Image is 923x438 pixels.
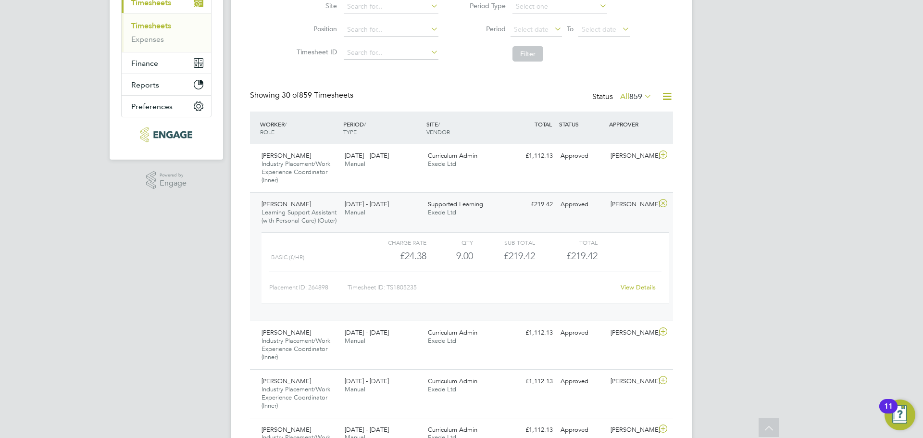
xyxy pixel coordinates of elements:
span: Select date [514,25,549,34]
div: £219.42 [473,248,535,264]
div: Approved [557,197,607,213]
span: To [564,23,576,35]
span: Reports [131,80,159,89]
div: Approved [557,374,607,389]
div: £1,112.13 [507,325,557,341]
span: Curriculum Admin [428,328,477,337]
span: 30 of [282,90,299,100]
div: [PERSON_NAME] [607,148,657,164]
div: [PERSON_NAME] [607,422,657,438]
span: Manual [345,160,365,168]
div: Approved [557,325,607,341]
span: Industry Placement/Work Experience Coordinator (Inner) [262,337,330,361]
div: £1,112.13 [507,148,557,164]
div: 9.00 [426,248,473,264]
span: Basic (£/HR) [271,254,304,261]
div: APPROVER [607,115,657,133]
span: ROLE [260,128,274,136]
button: Finance [122,52,211,74]
button: Open Resource Center, 11 new notifications [885,400,915,430]
span: [DATE] - [DATE] [345,328,389,337]
span: [PERSON_NAME] [262,200,311,208]
div: Placement ID: 264898 [269,280,348,295]
span: Exede Ltd [428,385,456,393]
span: Exede Ltd [428,208,456,216]
a: Powered byEngage [146,171,187,189]
label: Timesheet ID [294,48,337,56]
span: Engage [160,179,187,188]
div: Status [592,90,654,104]
span: Learning Support Assistant (with Personal Care) (Outer) [262,208,337,225]
div: Approved [557,422,607,438]
div: Sub Total [473,237,535,248]
div: £219.42 [507,197,557,213]
a: View Details [621,283,656,291]
span: [DATE] - [DATE] [345,151,389,160]
input: Search for... [344,23,438,37]
span: [DATE] - [DATE] [345,200,389,208]
span: [DATE] - [DATE] [345,425,389,434]
span: [PERSON_NAME] [262,425,311,434]
div: Charge rate [364,237,426,248]
div: £24.38 [364,248,426,264]
div: Showing [250,90,355,100]
span: Industry Placement/Work Experience Coordinator (Inner) [262,160,330,184]
div: STATUS [557,115,607,133]
a: Timesheets [131,21,171,30]
span: Powered by [160,171,187,179]
span: Preferences [131,102,173,111]
span: [DATE] - [DATE] [345,377,389,385]
button: Filter [512,46,543,62]
span: Manual [345,208,365,216]
span: VENDOR [426,128,450,136]
div: 11 [884,406,893,419]
span: / [285,120,287,128]
div: £1,112.13 [507,374,557,389]
div: Approved [557,148,607,164]
span: [PERSON_NAME] [262,377,311,385]
span: TYPE [343,128,357,136]
button: Preferences [122,96,211,117]
div: Timesheet ID: TS1805235 [348,280,614,295]
span: 859 [629,92,642,101]
label: Period Type [462,1,506,10]
div: SITE [424,115,507,140]
button: Reports [122,74,211,95]
label: All [620,92,652,101]
span: Select date [582,25,616,34]
span: [PERSON_NAME] [262,328,311,337]
span: Exede Ltd [428,337,456,345]
a: Expenses [131,35,164,44]
div: QTY [426,237,473,248]
span: Exede Ltd [428,160,456,168]
span: 859 Timesheets [282,90,353,100]
span: £219.42 [566,250,598,262]
label: Period [462,25,506,33]
a: Go to home page [121,127,212,142]
span: / [438,120,440,128]
div: WORKER [258,115,341,140]
span: Industry Placement/Work Experience Coordinator (Inner) [262,385,330,410]
span: Manual [345,337,365,345]
div: PERIOD [341,115,424,140]
div: [PERSON_NAME] [607,197,657,213]
span: Supported Learning [428,200,483,208]
span: TOTAL [535,120,552,128]
span: Finance [131,59,158,68]
span: Manual [345,385,365,393]
span: / [364,120,366,128]
div: [PERSON_NAME] [607,325,657,341]
span: Curriculum Admin [428,377,477,385]
div: Timesheets [122,13,211,52]
span: [PERSON_NAME] [262,151,311,160]
div: £1,112.13 [507,422,557,438]
div: [PERSON_NAME] [607,374,657,389]
div: Total [535,237,597,248]
input: Search for... [344,46,438,60]
span: Curriculum Admin [428,151,477,160]
label: Site [294,1,337,10]
img: xede-logo-retina.png [140,127,192,142]
span: Curriculum Admin [428,425,477,434]
label: Position [294,25,337,33]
